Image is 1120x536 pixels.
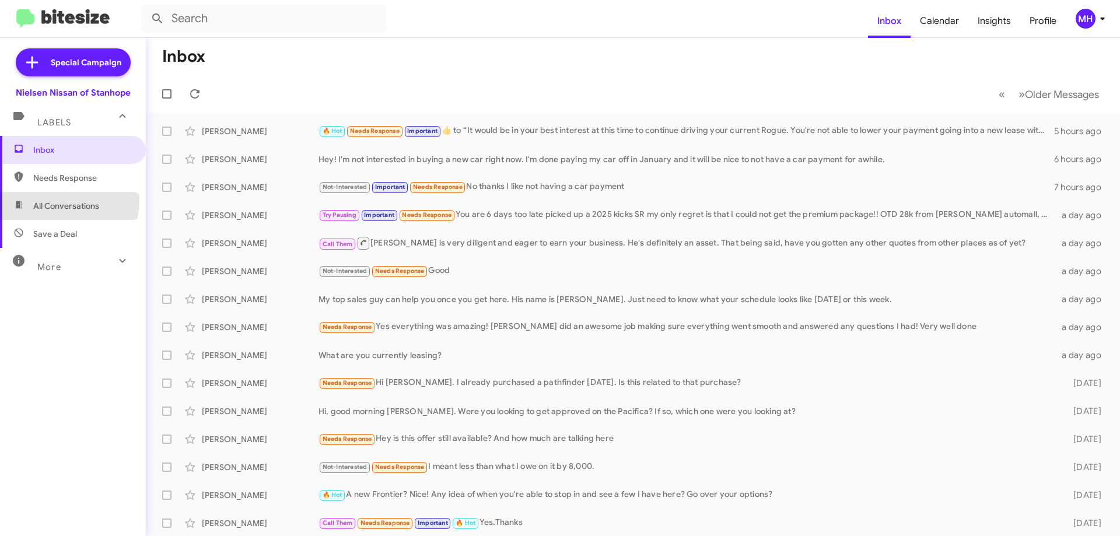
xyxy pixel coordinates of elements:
div: Hey is this offer still available? And how much are talking here [318,432,1055,446]
div: You are 6 days too late picked up a 2025 kicks SR my only regret is that I could not get the prem... [318,208,1055,222]
button: MH [1066,9,1107,29]
span: Not-Interested [323,183,367,191]
span: All Conversations [33,200,99,212]
span: Special Campaign [51,57,121,68]
span: Needs Response [33,172,132,184]
span: Needs Response [323,323,372,331]
div: [PERSON_NAME] [202,293,318,305]
button: Next [1012,82,1106,106]
div: Good [318,264,1055,278]
div: ​👍​ to “ It would be in your best interest at this time to continue driving your current Rogue. Y... [318,124,1054,138]
div: a day ago [1055,321,1111,333]
div: Hi, good morning [PERSON_NAME]. Were you looking to get approved on the Pacifica? If so, which on... [318,405,1055,417]
div: [PERSON_NAME] is very diligent and eager to earn your business. He's definitely an asset. That be... [318,236,1055,250]
div: Hey! I'm not interested in buying a new car right now. I'm done paying my car off in January and ... [318,153,1054,165]
span: Not-Interested [323,463,367,471]
span: Needs Response [350,127,400,135]
div: 7 hours ago [1054,181,1111,193]
span: Needs Response [402,211,452,219]
span: Not-Interested [323,267,367,275]
div: a day ago [1055,209,1111,221]
div: [PERSON_NAME] [202,461,318,473]
div: 6 hours ago [1054,153,1111,165]
div: [PERSON_NAME] [202,125,318,137]
div: [DATE] [1055,517,1111,529]
div: [DATE] [1055,405,1111,417]
div: 5 hours ago [1054,125,1111,137]
span: Needs Response [360,519,410,527]
div: [PERSON_NAME] [202,181,318,193]
span: Needs Response [323,435,372,443]
div: A new Frontier? Nice! Any idea of when you're able to stop in and see a few I have here? Go over ... [318,488,1055,502]
div: Yes.Thanks [318,516,1055,530]
div: [PERSON_NAME] [202,321,318,333]
a: Profile [1020,4,1066,38]
span: Labels [37,117,71,128]
div: Yes everything was amazing! [PERSON_NAME] did an awesome job making sure everything went smooth a... [318,320,1055,334]
span: « [999,87,1005,101]
div: [PERSON_NAME] [202,209,318,221]
div: My top sales guy can help you once you get here. His name is [PERSON_NAME]. Just need to know wha... [318,293,1055,305]
span: Needs Response [375,267,425,275]
button: Previous [992,82,1012,106]
span: Older Messages [1025,88,1099,101]
div: a day ago [1055,237,1111,249]
div: [PERSON_NAME] [202,153,318,165]
span: 🔥 Hot [323,491,342,499]
div: [PERSON_NAME] [202,433,318,445]
span: Important [418,519,448,527]
div: I meant less than what I owe on it by 8,000. [318,460,1055,474]
a: Insights [968,4,1020,38]
span: More [37,262,61,272]
span: Call Them [323,240,353,248]
div: [PERSON_NAME] [202,405,318,417]
input: Search [141,5,386,33]
h1: Inbox [162,47,205,66]
a: Inbox [868,4,911,38]
div: [PERSON_NAME] [202,237,318,249]
nav: Page navigation example [992,82,1106,106]
div: [PERSON_NAME] [202,265,318,277]
div: [DATE] [1055,489,1111,501]
div: Nielsen Nissan of Stanhope [16,87,131,99]
span: Needs Response [323,379,372,387]
div: [PERSON_NAME] [202,517,318,529]
span: Important [375,183,405,191]
span: Inbox [33,144,132,156]
div: What are you currently leasing? [318,349,1055,361]
span: Important [364,211,394,219]
span: 🔥 Hot [456,519,475,527]
span: 🔥 Hot [323,127,342,135]
span: Important [407,127,437,135]
div: MH [1076,9,1095,29]
div: [DATE] [1055,433,1111,445]
div: [PERSON_NAME] [202,377,318,389]
div: No thanks I like not having a car payment [318,180,1054,194]
span: Needs Response [375,463,425,471]
span: Needs Response [413,183,463,191]
span: Call Them [323,519,353,527]
div: a day ago [1055,265,1111,277]
div: [DATE] [1055,461,1111,473]
span: Save a Deal [33,228,77,240]
div: Hi [PERSON_NAME]. I already purchased a pathfinder [DATE]. Is this related to that purchase? [318,376,1055,390]
a: Special Campaign [16,48,131,76]
span: Try Pausing [323,211,356,219]
div: [PERSON_NAME] [202,489,318,501]
div: a day ago [1055,349,1111,361]
div: a day ago [1055,293,1111,305]
span: » [1019,87,1025,101]
a: Calendar [911,4,968,38]
div: [PERSON_NAME] [202,349,318,361]
div: [DATE] [1055,377,1111,389]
